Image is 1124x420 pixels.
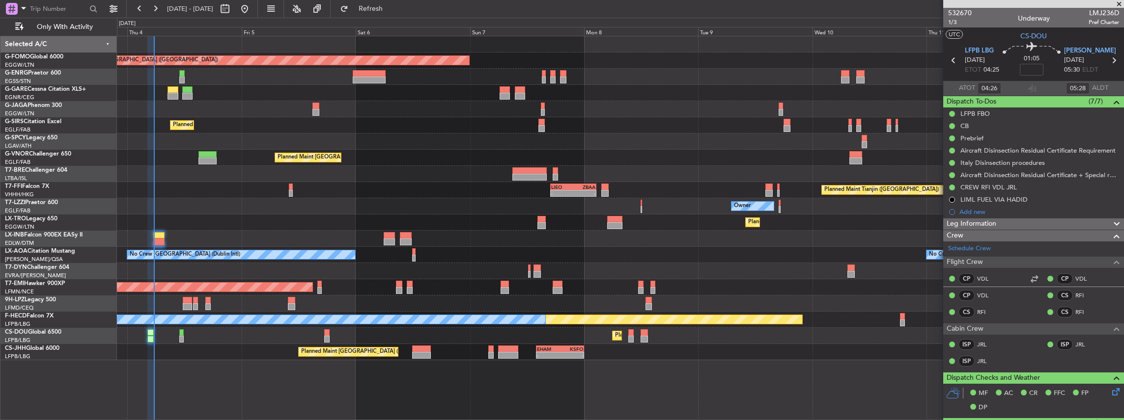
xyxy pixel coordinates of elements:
div: Planned Maint [GEOGRAPHIC_DATA] ([GEOGRAPHIC_DATA]) [301,344,456,359]
span: F-HECD [5,313,27,319]
span: Only With Activity [26,24,104,30]
a: EGGW/LTN [5,223,34,231]
span: ETOT [965,65,981,75]
div: No Crew [GEOGRAPHIC_DATA] (Dublin Intl) [130,247,240,262]
span: LX-AOA [5,248,28,254]
a: EGGW/LTN [5,61,34,69]
span: 01:05 [1024,54,1040,64]
a: VDL [1075,274,1097,283]
span: CS-DOU [5,329,28,335]
div: ISP [958,339,975,350]
a: F-HECDFalcon 7X [5,313,54,319]
a: EDLW/DTM [5,239,34,247]
div: CS [1057,307,1073,317]
div: Thu 4 [127,27,241,36]
span: T7-DYN [5,264,27,270]
span: Flight Crew [947,257,983,268]
a: LFPB/LBG [5,353,30,360]
a: EGNR/CEG [5,94,34,101]
a: CS-JHHGlobal 6000 [5,345,59,351]
a: EGLF/FAB [5,207,30,214]
a: LX-TROLegacy 650 [5,216,57,222]
div: Planned Maint [GEOGRAPHIC_DATA] ([GEOGRAPHIC_DATA]) [615,328,770,343]
span: [DATE] [965,55,985,65]
div: Planned Maint Dusseldorf [748,215,813,230]
div: Tue 9 [698,27,812,36]
a: LFMN/NCE [5,288,34,295]
span: 9H-LPZ [5,297,25,303]
div: CS [1057,290,1073,301]
span: [DATE] - [DATE] [167,4,213,13]
div: Prebrief [960,134,983,142]
div: - [537,352,560,358]
a: G-JAGAPhenom 300 [5,103,62,108]
a: T7-FFIFalcon 7X [5,184,49,189]
a: LFPB/LBG [5,320,30,328]
div: Add new [959,208,1119,216]
div: Sun 7 [470,27,584,36]
a: EVRA/[PERSON_NAME] [5,272,66,279]
input: Trip Number [30,1,86,16]
div: - [560,352,583,358]
span: Leg Information [947,218,996,230]
a: JRL [977,357,999,366]
input: --:-- [1066,82,1090,94]
span: AC [1004,389,1013,398]
span: LFPB LBG [965,46,994,56]
button: Only With Activity [11,19,107,35]
span: G-SPCY [5,135,26,141]
div: Planned Maint [GEOGRAPHIC_DATA] ([GEOGRAPHIC_DATA]) [278,150,432,165]
a: 9H-LPZLegacy 500 [5,297,56,303]
div: CREW RFI VDL JRL [960,183,1017,191]
a: LX-INBFalcon 900EX EASy II [5,232,83,238]
a: G-ENRGPraetor 600 [5,70,61,76]
div: [DATE] [119,20,136,28]
div: - [551,190,573,196]
span: 04:25 [983,65,999,75]
span: 1/3 [948,18,972,26]
div: CP [958,273,975,284]
button: Refresh [336,1,394,17]
div: Owner [734,199,751,213]
div: No Crew [PERSON_NAME] [929,247,998,262]
div: Planned Maint Tianjin ([GEOGRAPHIC_DATA]) [824,183,939,197]
span: LMJ236D [1089,8,1119,18]
a: RFI [1075,291,1097,300]
a: EGLF/FAB [5,158,30,166]
div: Mon 8 [584,27,698,36]
span: T7-FFI [5,184,22,189]
span: LX-INB [5,232,24,238]
div: KSFO [560,346,583,352]
div: Aircraft Disinsection Residual Certificate Requirement [960,146,1116,155]
div: - [573,190,595,196]
a: T7-EMIHawker 900XP [5,281,65,287]
span: G-FOMO [5,54,30,60]
div: LFPB FBO [960,109,990,118]
a: G-SPCYLegacy 650 [5,135,57,141]
span: Crew [947,230,963,241]
span: ALDT [1092,83,1108,93]
a: JRL [977,340,999,349]
span: T7-BRE [5,167,25,173]
div: CP [1057,273,1073,284]
span: G-GARE [5,86,28,92]
div: CB [960,122,969,130]
a: LX-AOACitation Mustang [5,248,75,254]
div: Italy Disinsection procedures [960,158,1045,167]
a: VDL [977,274,999,283]
span: G-SIRS [5,119,24,125]
a: CS-DOUGlobal 6500 [5,329,61,335]
div: EHAM [537,346,560,352]
div: Wed 10 [813,27,927,36]
div: Fri 5 [242,27,356,36]
span: [DATE] [1064,55,1084,65]
a: VHHH/HKG [5,191,34,198]
span: Pref Charter [1089,18,1119,26]
span: CR [1029,389,1038,398]
a: LFPB/LBG [5,337,30,344]
div: ZBAA [573,184,595,190]
button: UTC [946,30,963,39]
a: G-SIRSCitation Excel [5,119,61,125]
span: ELDT [1082,65,1098,75]
div: Thu 11 [927,27,1040,36]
